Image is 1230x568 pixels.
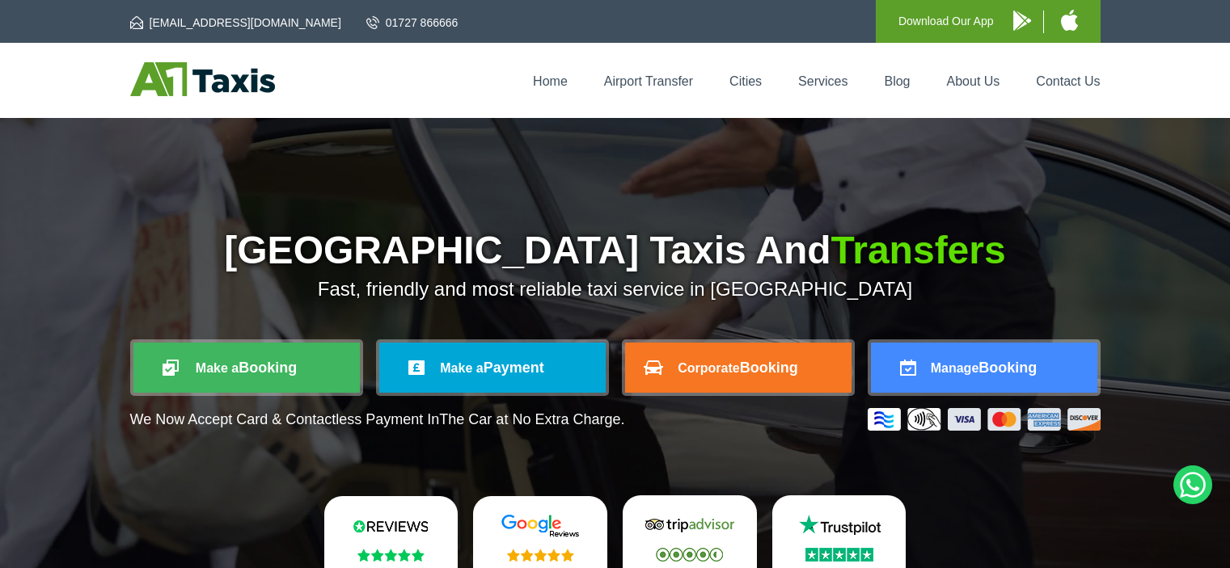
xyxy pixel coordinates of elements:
[196,361,239,375] span: Make a
[805,548,873,562] img: Stars
[798,74,847,88] a: Services
[604,74,693,88] a: Airport Transfer
[931,361,979,375] span: Manage
[342,514,439,538] img: Reviews.io
[641,513,738,537] img: Tripadvisor
[130,62,275,96] img: A1 Taxis St Albans LTD
[831,229,1006,271] span: Transfers
[729,74,762,88] a: Cities
[533,74,568,88] a: Home
[791,513,888,537] img: Trustpilot
[884,74,910,88] a: Blog
[357,549,425,562] img: Stars
[1061,10,1078,31] img: A1 Taxis iPhone App
[133,343,360,393] a: Make aBooking
[868,408,1101,431] img: Credit And Debit Cards
[1013,11,1031,31] img: A1 Taxis Android App
[439,411,624,427] span: The Car at No Extra Charge.
[507,549,574,562] img: Stars
[379,343,606,393] a: Make aPayment
[440,361,483,375] span: Make a
[366,15,459,31] a: 01727 866666
[1036,74,1100,88] a: Contact Us
[656,548,723,562] img: Stars
[871,343,1097,393] a: ManageBooking
[130,15,341,31] a: [EMAIL_ADDRESS][DOMAIN_NAME]
[678,361,739,375] span: Corporate
[130,411,625,428] p: We Now Accept Card & Contactless Payment In
[947,74,1000,88] a: About Us
[492,514,589,538] img: Google
[130,278,1101,301] p: Fast, friendly and most reliable taxi service in [GEOGRAPHIC_DATA]
[625,343,852,393] a: CorporateBooking
[898,11,994,32] p: Download Our App
[130,231,1101,270] h1: [GEOGRAPHIC_DATA] Taxis And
